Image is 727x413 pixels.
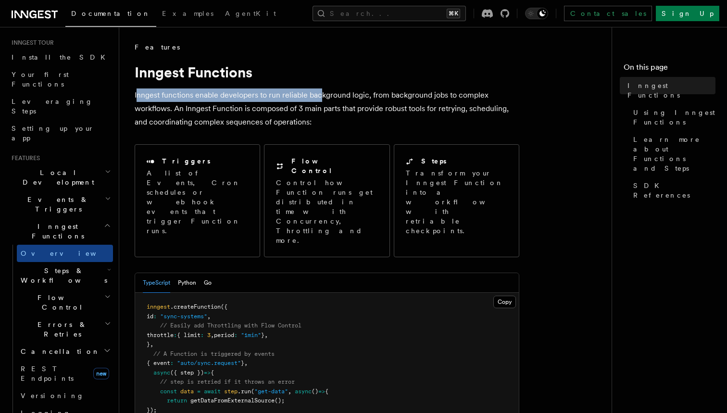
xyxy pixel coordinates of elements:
[421,156,447,166] h2: Steps
[162,156,211,166] h2: Triggers
[633,135,715,173] span: Learn more about Functions and Steps
[291,156,377,175] h2: Flow Control
[241,332,261,338] span: "1min"
[143,273,170,293] button: TypeScript
[8,195,105,214] span: Events & Triggers
[447,9,460,18] kbd: ⌘K
[17,266,107,285] span: Steps & Workflows
[633,108,715,127] span: Using Inngest Functions
[224,388,238,395] span: step
[17,293,104,312] span: Flow Control
[261,332,264,338] span: }
[624,77,715,104] a: Inngest Functions
[211,332,214,338] span: ,
[295,388,312,395] span: async
[8,49,113,66] a: Install the SDK
[8,168,105,187] span: Local Development
[71,10,150,17] span: Documentation
[204,388,221,395] span: await
[147,313,153,320] span: id
[629,177,715,204] a: SDK References
[170,360,174,366] span: :
[207,332,211,338] span: 3
[147,303,170,310] span: inngest
[318,388,325,395] span: =>
[325,388,328,395] span: {
[275,397,285,404] span: ();
[17,289,113,316] button: Flow Control
[656,6,719,21] a: Sign Up
[8,39,54,47] span: Inngest tour
[177,332,201,338] span: { limit
[241,360,244,366] span: }
[150,341,153,348] span: ,
[624,62,715,77] h4: On this page
[8,164,113,191] button: Local Development
[178,273,196,293] button: Python
[147,341,150,348] span: }
[264,332,268,338] span: ,
[167,397,187,404] span: return
[244,360,248,366] span: ,
[238,388,251,395] span: .run
[160,313,207,320] span: "sync-systems"
[177,360,241,366] span: "auto/sync.request"
[147,360,170,366] span: { event
[197,388,201,395] span: =
[211,369,214,376] span: {
[8,218,113,245] button: Inngest Functions
[12,71,69,88] span: Your first Functions
[156,3,219,26] a: Examples
[160,378,295,385] span: // step is retried if it throws an error
[170,303,221,310] span: .createFunction
[207,313,211,320] span: ,
[8,191,113,218] button: Events & Triggers
[8,93,113,120] a: Leveraging Steps
[17,387,113,404] a: Versioning
[633,181,715,200] span: SDK References
[313,6,466,21] button: Search...⌘K
[204,369,211,376] span: =>
[153,350,275,357] span: // A Function is triggered by events
[394,144,519,257] a: StepsTransform your Inngest Function into a workflow with retriable checkpoints.
[17,347,100,356] span: Cancellation
[12,125,94,142] span: Setting up your app
[406,168,509,236] p: Transform your Inngest Function into a workflow with retriable checkpoints.
[160,388,177,395] span: const
[135,63,519,81] h1: Inngest Functions
[627,81,715,100] span: Inngest Functions
[8,66,113,93] a: Your first Functions
[204,273,212,293] button: Go
[21,392,84,400] span: Versioning
[17,245,113,262] a: Overview
[214,332,234,338] span: period
[251,388,254,395] span: (
[162,10,213,17] span: Examples
[264,144,389,257] a: Flow ControlControl how Function runs get distributed in time with Concurrency, Throttling and more.
[288,388,291,395] span: ,
[225,10,276,17] span: AgentKit
[160,322,301,329] span: // Easily add Throttling with Flow Control
[17,360,113,387] a: REST Endpointsnew
[8,222,104,241] span: Inngest Functions
[219,3,282,26] a: AgentKit
[629,131,715,177] a: Learn more about Functions and Steps
[201,332,204,338] span: :
[276,178,377,245] p: Control how Function runs get distributed in time with Concurrency, Throttling and more.
[221,303,227,310] span: ({
[21,250,120,257] span: Overview
[153,313,157,320] span: :
[17,343,113,360] button: Cancellation
[8,120,113,147] a: Setting up your app
[8,154,40,162] span: Features
[153,369,170,376] span: async
[65,3,156,27] a: Documentation
[12,53,111,61] span: Install the SDK
[254,388,288,395] span: "get-data"
[21,365,74,382] span: REST Endpoints
[234,332,238,338] span: :
[174,332,177,338] span: :
[17,316,113,343] button: Errors & Retries
[135,88,519,129] p: Inngest functions enable developers to run reliable background logic, from background jobs to com...
[135,144,260,257] a: TriggersA list of Events, Cron schedules or webhook events that trigger Function runs.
